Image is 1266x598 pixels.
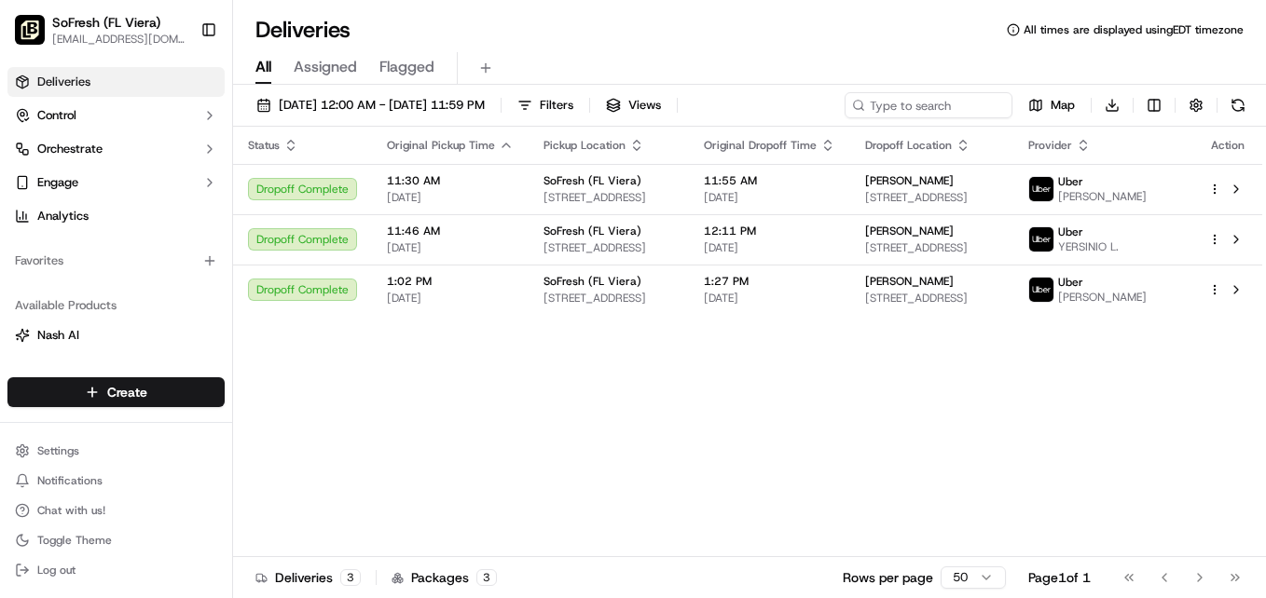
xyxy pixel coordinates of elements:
a: Fleet [15,360,217,377]
input: Got a question? Start typing here... [48,120,336,140]
span: [STREET_ADDRESS] [865,190,999,205]
span: [PERSON_NAME] [865,274,954,289]
span: Filters [540,97,573,114]
div: Favorites [7,246,225,276]
div: Action [1208,138,1247,153]
div: 3 [476,569,497,586]
span: Uber [1058,174,1083,189]
button: Fleet [7,354,225,384]
span: Notifications [37,473,103,488]
a: 📗Knowledge Base [11,263,150,296]
div: Packages [392,568,497,587]
span: Dropoff Location [865,138,952,153]
span: [STREET_ADDRESS] [544,291,674,306]
div: Deliveries [255,568,361,587]
button: Start new chat [317,183,339,206]
span: SoFresh (FL Viera) [544,173,641,188]
button: Orchestrate [7,134,225,164]
span: [DATE] 12:00 AM - [DATE] 11:59 PM [279,97,485,114]
span: Nash AI [37,327,79,344]
h1: Deliveries [255,15,351,45]
span: Knowledge Base [37,270,143,289]
span: 1:27 PM [704,274,835,289]
span: [STREET_ADDRESS] [865,240,999,255]
span: API Documentation [176,270,299,289]
span: Create [107,383,147,401]
a: Analytics [7,201,225,231]
a: Deliveries [7,67,225,97]
span: All times are displayed using EDT timezone [1024,22,1244,37]
span: Control [37,107,76,124]
span: 12:11 PM [704,224,835,238]
div: Page 1 of 1 [1028,568,1091,587]
span: [PERSON_NAME] [865,173,954,188]
img: SoFresh (FL Viera) [15,15,45,45]
span: 1:02 PM [387,274,514,289]
a: Nash AI [15,327,217,344]
span: SoFresh (FL Viera) [544,224,641,238]
img: 1736555255976-a54dd68f-1ca7-489b-9aae-adbdc363a1c4 [19,178,52,211]
div: 📗 [19,272,34,287]
div: Start new chat [63,178,306,197]
button: SoFresh (FL Viera)SoFresh (FL Viera)[EMAIL_ADDRESS][DOMAIN_NAME] [7,7,193,52]
button: Toggle Theme [7,527,225,553]
span: Log out [37,563,76,578]
span: Engage [37,174,78,191]
div: 3 [340,569,361,586]
img: uber-new-logo.jpeg [1029,177,1053,201]
a: 💻API Documentation [150,263,307,296]
span: Analytics [37,208,89,224]
button: Nash AI [7,320,225,350]
span: Assigned [294,56,357,78]
span: [DATE] [704,240,835,255]
span: Views [628,97,661,114]
button: [DATE] 12:00 AM - [DATE] 11:59 PM [248,92,493,118]
span: [PERSON_NAME] [1058,189,1147,204]
span: Pickup Location [544,138,626,153]
span: 11:30 AM [387,173,514,188]
button: Views [598,92,669,118]
button: [EMAIL_ADDRESS][DOMAIN_NAME] [52,32,186,47]
span: Toggle Theme [37,533,112,548]
span: YERSINIO L. [1058,239,1119,254]
span: 11:46 AM [387,224,514,238]
img: uber-new-logo.jpeg [1029,227,1053,251]
span: Uber [1058,275,1083,290]
button: Chat with us! [7,497,225,523]
span: [DATE] [704,291,835,306]
p: Rows per page [843,568,933,587]
button: Filters [509,92,582,118]
span: [PERSON_NAME] [1058,290,1147,305]
span: Original Pickup Time [387,138,495,153]
img: Nash [19,19,56,56]
span: [DATE] [387,190,514,205]
a: Powered byPylon [131,315,226,330]
span: Provider [1028,138,1072,153]
button: Refresh [1225,92,1251,118]
span: Fleet [37,360,64,377]
button: Control [7,101,225,130]
span: [DATE] [387,291,514,306]
span: Flagged [379,56,434,78]
button: SoFresh (FL Viera) [52,13,160,32]
div: Available Products [7,291,225,320]
span: Orchestrate [37,141,103,157]
span: Chat with us! [37,503,105,518]
span: 11:55 AM [704,173,835,188]
span: [STREET_ADDRESS] [865,291,999,306]
span: Map [1051,97,1075,114]
button: Map [1020,92,1083,118]
img: uber-new-logo.jpeg [1029,278,1053,302]
span: All [255,56,271,78]
div: We're available if you need us! [63,197,236,211]
span: Deliveries [37,74,90,90]
span: Status [248,138,280,153]
span: SoFresh (FL Viera) [544,274,641,289]
div: 💻 [158,272,172,287]
span: [PERSON_NAME] [865,224,954,238]
input: Type to search [845,92,1012,118]
button: Create [7,377,225,407]
span: Original Dropoff Time [704,138,817,153]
